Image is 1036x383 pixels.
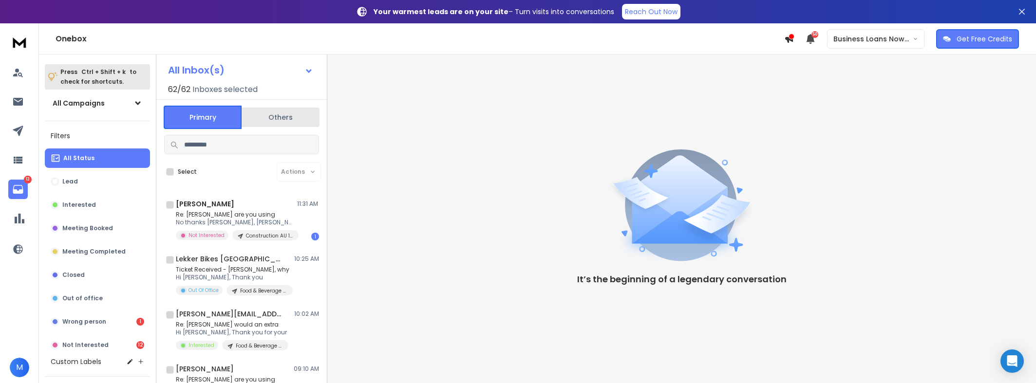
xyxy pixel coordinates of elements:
[294,255,319,263] p: 10:25 AM
[625,7,678,17] p: Reach Out Now
[8,180,28,199] a: 13
[45,312,150,331] button: Wrong person1
[45,289,150,308] button: Out of office
[62,224,113,232] p: Meeting Booked
[577,273,787,286] p: It’s the beginning of a legendary conversation
[246,232,293,239] p: Construction AU 1685 List 2 Appraisal CTA
[56,33,784,45] h1: Onebox
[45,148,150,168] button: All Status
[192,84,258,95] h3: Inboxes selected
[53,98,105,108] h1: All Campaigns
[294,310,319,318] p: 10:02 AM
[168,65,225,75] h1: All Inbox(s)
[80,66,127,77] span: Ctrl + Shift + k
[188,342,214,349] p: Interested
[240,287,287,294] p: Food & Beverage AU 409 List 1 Video CTA
[176,364,234,374] h1: [PERSON_NAME]
[62,341,109,349] p: Not Interested
[176,266,293,274] p: Ticket Received - [PERSON_NAME], why
[45,242,150,261] button: Meeting Completed
[10,33,29,51] img: logo
[45,129,150,143] h3: Filters
[176,309,283,319] h1: [PERSON_NAME][EMAIL_ADDRESS][DOMAIN_NAME]
[236,342,283,349] p: Food & Beverage AU 409 List 2 Appraisal CTA
[62,178,78,185] p: Lead
[160,60,321,80] button: All Inbox(s)
[374,7,509,17] strong: Your warmest leads are on your site
[294,365,319,373] p: 09:10 AM
[10,358,29,377] button: M
[60,67,136,87] p: Press to check for shortcuts.
[62,271,85,279] p: Closed
[311,233,319,240] div: 1
[136,341,144,349] div: 12
[45,219,150,238] button: Meeting Booked
[957,34,1012,44] p: Get Free Credits
[811,31,818,38] span: 50
[51,357,101,366] h3: Custom Labels
[622,4,680,19] a: Reach Out Now
[188,287,219,294] p: Out Of Office
[176,219,293,226] p: No thanks [PERSON_NAME], [PERSON_NAME]
[45,195,150,215] button: Interested
[45,335,150,355] button: Not Interested12
[24,176,32,183] p: 13
[1000,349,1024,373] div: Open Intercom Messenger
[188,232,225,239] p: Not Interested
[45,172,150,191] button: Lead
[178,168,197,176] label: Select
[176,199,234,209] h1: [PERSON_NAME]
[45,93,150,113] button: All Campaigns
[45,265,150,285] button: Closed
[176,328,288,336] p: Hi [PERSON_NAME], Thank you for your
[136,318,144,326] div: 1
[176,321,288,328] p: Re: [PERSON_NAME] would an extra
[374,7,614,17] p: – Turn visits into conversations
[62,248,126,255] p: Meeting Completed
[63,154,94,162] p: All Status
[62,201,96,209] p: Interested
[168,84,190,95] span: 62 / 62
[242,107,320,128] button: Others
[297,200,319,208] p: 11:31 AM
[62,294,103,302] p: Out of office
[833,34,913,44] p: Business Loans Now ([PERSON_NAME])
[164,106,242,129] button: Primary
[176,254,283,264] h1: Lekker Bikes [GEOGRAPHIC_DATA]
[176,274,293,281] p: Hi [PERSON_NAME], Thank you
[936,29,1019,49] button: Get Free Credits
[62,318,106,326] p: Wrong person
[176,211,293,219] p: Re: [PERSON_NAME] are you using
